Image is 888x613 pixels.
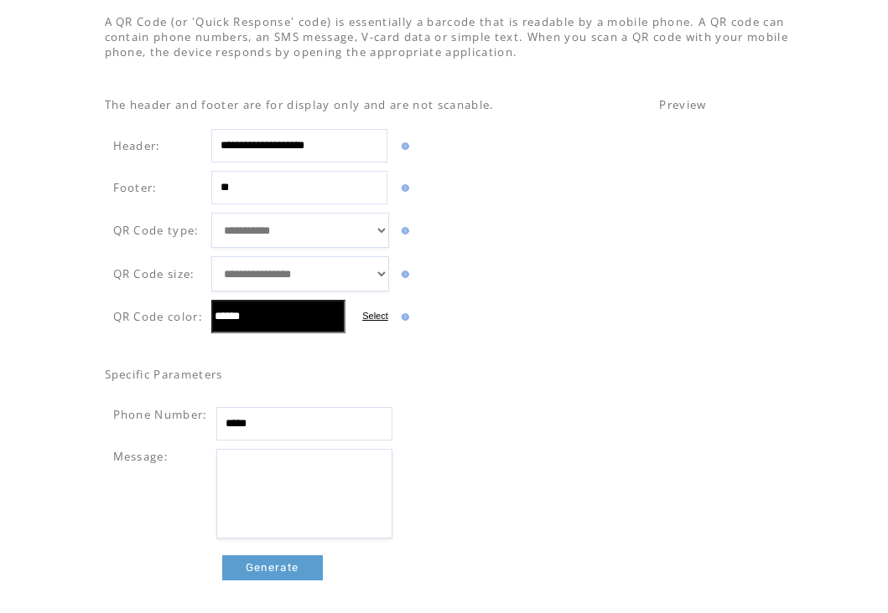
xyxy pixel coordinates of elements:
[659,97,706,112] span: Preview
[105,14,789,59] span: A QR Code (or 'Quick Response' code) is essentially a barcode that is readable by a mobile phone....
[113,223,200,238] span: QR Code type:
[113,309,204,324] span: QR Code color:
[222,555,323,580] a: Generate
[397,184,409,192] img: help.gif
[105,367,223,382] span: Specific Parameters
[105,97,495,112] span: The header and footer are for display only and are not scanable.
[362,311,388,321] label: Select
[113,180,158,195] span: Footer:
[113,449,169,464] span: Message:
[397,313,409,321] img: help.gif
[397,227,409,234] img: help.gif
[397,270,409,278] img: help.gif
[113,266,195,281] span: QR Code size:
[113,407,208,422] span: Phone Number:
[397,142,409,150] img: help.gif
[113,138,161,153] span: Header:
